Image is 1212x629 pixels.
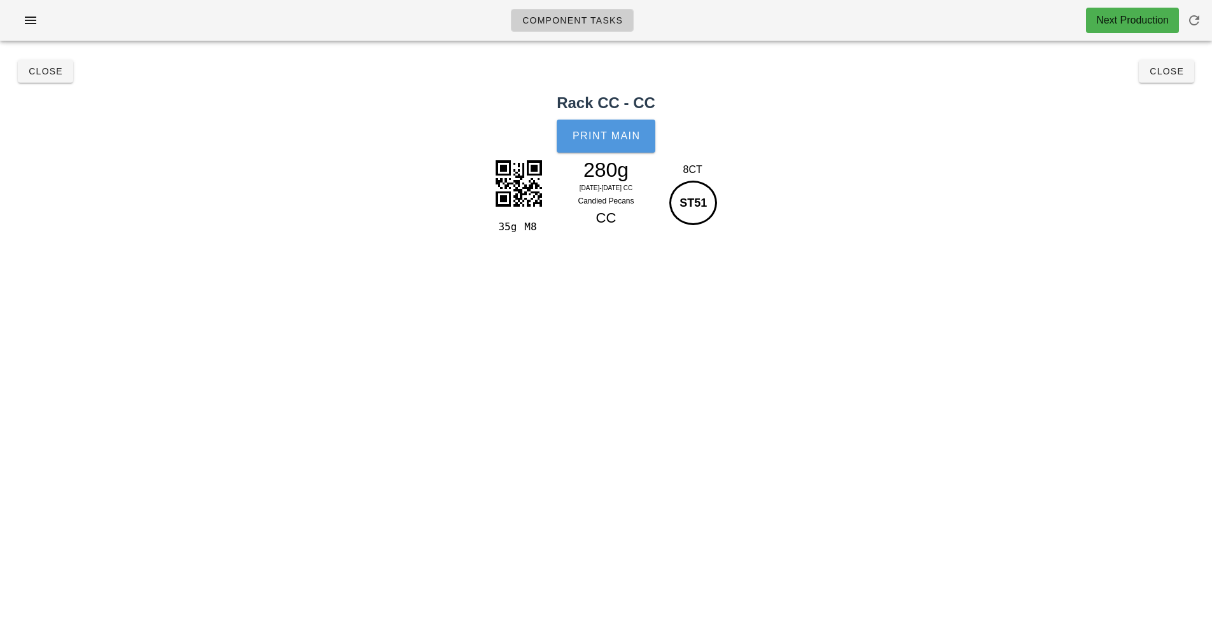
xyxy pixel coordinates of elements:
[669,181,717,225] div: ST51
[511,9,634,32] a: Component Tasks
[8,92,1204,114] h2: Rack CC - CC
[580,184,633,191] span: [DATE]-[DATE] CC
[551,195,662,207] div: Candied Pecans
[28,66,63,76] span: Close
[522,15,623,25] span: Component Tasks
[551,160,662,179] div: 280g
[18,60,73,83] button: Close
[493,219,519,235] div: 35g
[487,151,550,215] img: 9LSwGM+SID2gVF77n1kQkGhfDyST1D400IWnWASd2EvE7xKLynKeoZsvS1koVGQ8VyEa0HqB1zN2UDPiRDGKeP5gsGILWwojM...
[572,130,641,142] span: Print Main
[1096,13,1169,28] div: Next Production
[666,162,719,177] div: 8CT
[1149,66,1184,76] span: Close
[557,120,655,153] button: Print Main
[596,210,616,226] span: CC
[1139,60,1194,83] button: Close
[519,219,545,235] div: M8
